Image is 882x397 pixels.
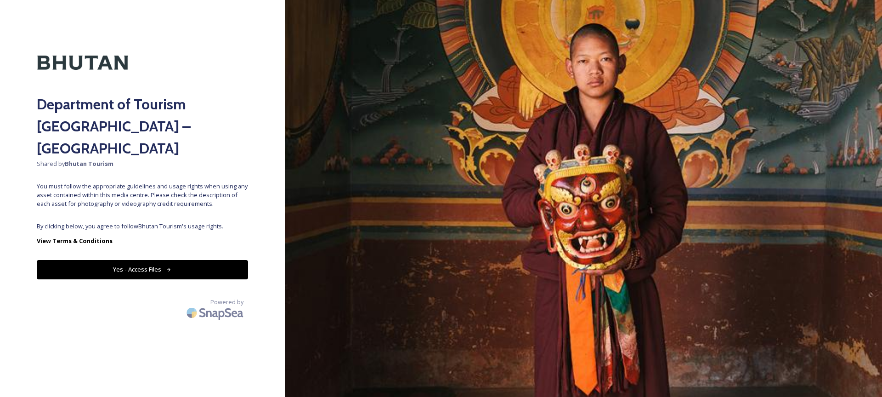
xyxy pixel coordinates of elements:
[37,37,129,89] img: Kingdom-of-Bhutan-Logo.png
[184,302,248,323] img: SnapSea Logo
[210,298,243,306] span: Powered by
[37,93,248,159] h2: Department of Tourism [GEOGRAPHIC_DATA] – [GEOGRAPHIC_DATA]
[37,260,248,279] button: Yes - Access Files
[37,235,248,246] a: View Terms & Conditions
[65,159,113,168] strong: Bhutan Tourism
[37,222,248,231] span: By clicking below, you agree to follow Bhutan Tourism 's usage rights.
[37,237,113,245] strong: View Terms & Conditions
[37,182,248,209] span: You must follow the appropriate guidelines and usage rights when using any asset contained within...
[37,159,248,168] span: Shared by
